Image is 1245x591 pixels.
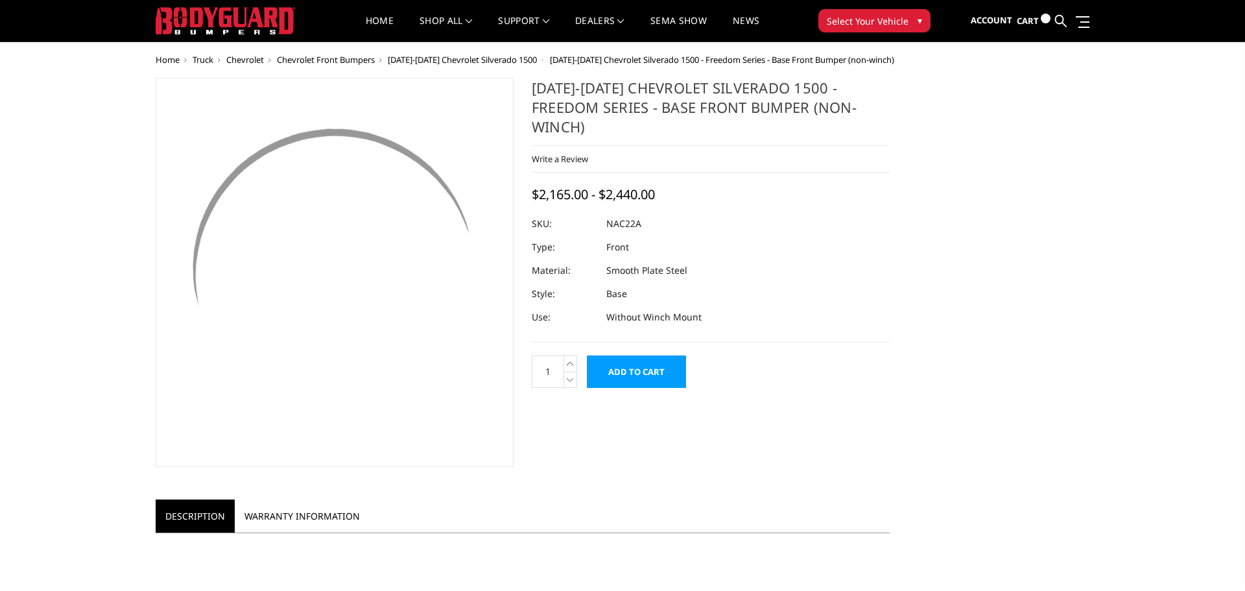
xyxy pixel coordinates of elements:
span: Account [971,14,1012,26]
a: 2022-2025 Chevrolet Silverado 1500 - Freedom Series - Base Front Bumper (non-winch) [156,78,514,467]
dt: Use: [532,306,597,329]
a: Dealers [575,16,624,42]
dd: NAC22A [606,212,641,235]
a: Home [156,54,180,66]
span: ▾ [918,14,922,27]
a: Description [156,500,235,533]
a: shop all [420,16,472,42]
dd: Smooth Plate Steel [606,259,687,282]
dt: SKU: [532,212,597,235]
a: SEMA Show [650,16,707,42]
img: BODYGUARD BUMPERS [156,7,295,34]
a: Warranty Information [235,500,370,533]
span: Cart [1017,15,1039,27]
span: [DATE]-[DATE] Chevrolet Silverado 1500 - Freedom Series - Base Front Bumper (non-winch) [550,54,894,66]
a: Truck [193,54,213,66]
a: Support [498,16,549,42]
span: Select Your Vehicle [827,14,908,28]
a: Cart [1017,3,1050,39]
a: Chevrolet [226,54,264,66]
a: Write a Review [532,153,588,165]
img: 2022-2025 Chevrolet Silverado 1500 - Freedom Series - Base Front Bumper (non-winch) [160,82,510,463]
dd: Base [606,282,627,306]
input: Add to Cart [587,356,686,388]
a: Home [366,16,394,42]
dd: Without Winch Mount [606,306,702,329]
dt: Material: [532,259,597,282]
a: News [733,16,759,42]
a: [DATE]-[DATE] Chevrolet Silverado 1500 [388,54,537,66]
button: Select Your Vehicle [818,9,931,32]
dd: Front [606,235,629,259]
span: $2,165.00 - $2,440.00 [532,186,655,203]
a: Account [971,3,1012,38]
dt: Type: [532,235,597,259]
dt: Style: [532,282,597,306]
a: Chevrolet Front Bumpers [277,54,375,66]
h1: [DATE]-[DATE] Chevrolet Silverado 1500 - Freedom Series - Base Front Bumper (non-winch) [532,78,890,146]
